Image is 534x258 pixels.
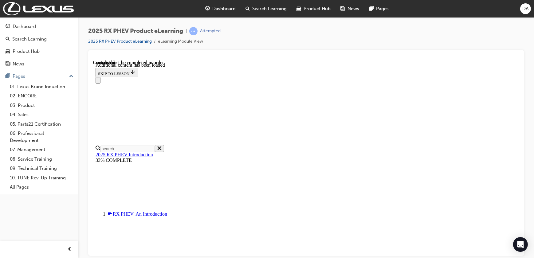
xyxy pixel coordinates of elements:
[364,2,394,15] a: pages-iconPages
[13,61,24,68] div: News
[2,33,76,45] a: Search Learning
[158,38,203,45] li: eLearning Module View
[376,5,389,12] span: Pages
[205,5,210,13] span: guage-icon
[12,36,47,43] div: Search Learning
[186,28,187,35] span: |
[245,5,250,13] span: search-icon
[7,145,76,154] a: 07. Management
[2,92,60,97] a: 2025 RX PHEV Introduction
[88,28,183,35] span: 2025 RX PHEV Product eLearning
[13,48,40,55] div: Product Hub
[7,110,76,119] a: 04. Sales
[523,5,529,12] span: DA
[2,2,424,8] div: Additional content has been loaded
[5,11,43,16] span: SKIP TO LESSON
[13,73,25,80] div: Pages
[7,82,76,92] a: 01. Lexus Brand Induction
[6,37,10,42] span: search-icon
[2,17,7,24] button: Close navigation menu
[68,246,72,253] span: prev-icon
[62,85,71,92] button: Close search menu
[2,21,76,32] a: Dashboard
[189,27,198,35] span: learningRecordVerb_ATTEMPT-icon
[513,237,528,252] div: Open Intercom Messenger
[212,5,236,12] span: Dashboard
[2,8,45,17] button: SKIP TO LESSON
[2,46,76,57] a: Product Hub
[241,2,292,15] a: search-iconSearch Learning
[7,91,76,101] a: 02. ENCORE
[2,71,76,82] button: Pages
[88,39,152,44] a: 2025 RX PHEV Product eLearning
[69,72,73,80] span: up-icon
[6,24,10,29] span: guage-icon
[7,173,76,183] a: 10. TUNE Rev-Up Training
[520,3,531,14] button: DA
[7,101,76,110] a: 03. Product
[347,5,359,12] span: News
[7,119,76,129] a: 05. Parts21 Certification
[336,2,364,15] a: news-iconNews
[340,5,345,13] span: news-icon
[369,5,374,13] span: pages-icon
[6,61,10,67] span: news-icon
[2,58,76,70] a: News
[6,49,10,54] span: car-icon
[304,5,331,12] span: Product Hub
[7,129,76,145] a: 06. Professional Development
[2,98,424,103] div: 33% COMPLETE
[7,164,76,173] a: 09. Technical Training
[296,5,301,13] span: car-icon
[13,23,36,30] div: Dashboard
[7,154,76,164] a: 08. Service Training
[6,74,10,79] span: pages-icon
[252,5,287,12] span: Search Learning
[7,182,76,192] a: All Pages
[2,20,76,71] button: DashboardSearch LearningProduct HubNews
[3,2,74,15] img: Trak
[200,28,221,34] div: Attempted
[292,2,336,15] a: car-iconProduct Hub
[200,2,241,15] a: guage-iconDashboard
[7,86,62,92] input: Search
